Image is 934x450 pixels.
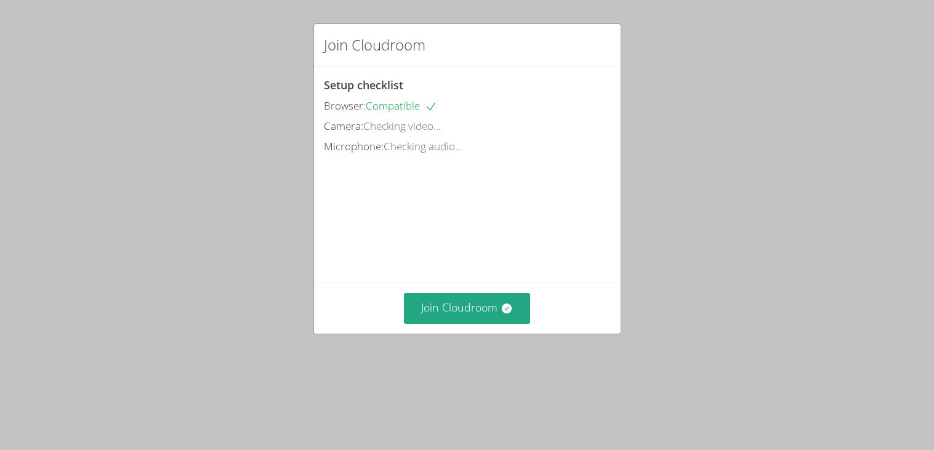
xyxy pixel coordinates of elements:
[363,119,441,133] span: Checking video...
[384,139,462,153] span: Checking audio...
[366,98,437,113] span: Compatible
[324,119,363,133] span: Camera:
[404,293,530,323] button: Join Cloudroom
[324,139,384,153] span: Microphone:
[324,78,403,92] span: Setup checklist
[324,34,425,56] h2: Join Cloudroom
[324,98,366,113] span: Browser:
